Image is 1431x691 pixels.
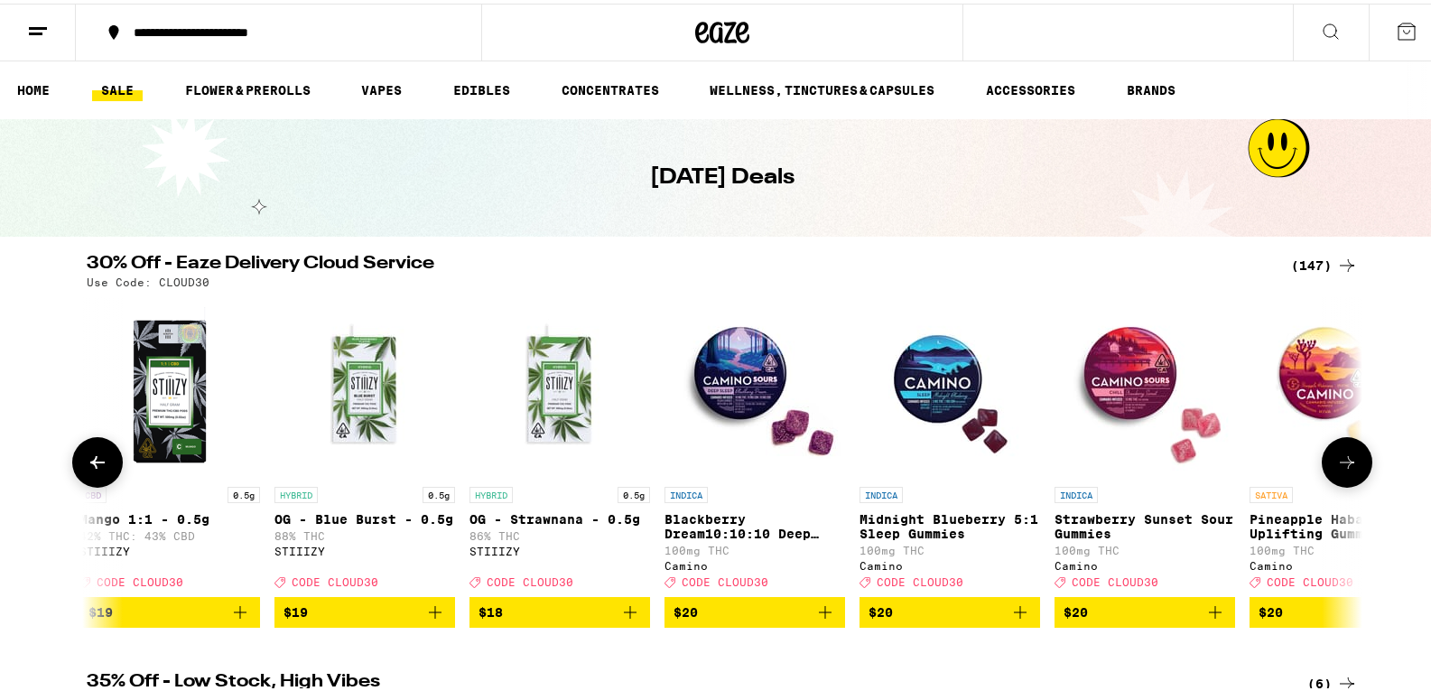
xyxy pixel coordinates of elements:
[469,527,650,538] p: 86% THC
[79,294,260,593] a: Open page for Mango 1:1 - 0.5g from STIIIZY
[553,76,668,98] a: CONCENTRATES
[79,509,260,523] p: Mango 1:1 - 0.5g
[1055,483,1098,500] p: INDICA
[1259,602,1283,616] span: $20
[1250,541,1430,553] p: 100mg THC
[860,294,1040,593] a: Open page for Midnight Blueberry 5:1 Sleep Gummies from Camino
[1250,593,1430,624] button: Add to bag
[79,294,260,474] img: STIIIZY - Mango 1:1 - 0.5g
[674,602,698,616] span: $20
[469,294,650,593] a: Open page for OG - Strawnana - 0.5g from STIIIZY
[87,251,1269,273] h2: 30% Off - Eaze Delivery Cloud Service
[479,602,503,616] span: $18
[1307,669,1358,691] a: (6)
[11,13,130,27] span: Hi. Need any help?
[274,294,455,593] a: Open page for OG - Blue Burst - 0.5g from STIIIZY
[487,573,573,584] span: CODE CLOUD30
[274,542,455,554] div: STIIIZY
[860,483,903,500] p: INDICA
[274,294,455,474] img: STIIIZY - OG - Blue Burst - 0.5g
[860,509,1040,537] p: Midnight Blueberry 5:1 Sleep Gummies
[87,669,1269,691] h2: 35% Off - Low Stock, High Vibes
[877,573,963,584] span: CODE CLOUD30
[860,593,1040,624] button: Add to bag
[869,602,893,616] span: $20
[664,483,708,500] p: INDICA
[664,294,845,474] img: Camino - Blackberry Dream10:10:10 Deep Sleep Gummies
[682,573,768,584] span: CODE CLOUD30
[274,483,318,500] p: HYBRID
[469,509,650,523] p: OG - Strawnana - 0.5g
[79,593,260,624] button: Add to bag
[860,541,1040,553] p: 100mg THC
[469,542,650,554] div: STIIIZY
[469,593,650,624] button: Add to bag
[274,509,455,523] p: OG - Blue Burst - 0.5g
[618,483,650,500] p: 0.5g
[1250,509,1430,537] p: Pineapple Habanero Uplifting Gummies
[88,602,113,616] span: $19
[444,76,519,98] a: EDIBLES
[92,76,143,98] a: SALE
[664,556,845,568] div: Camino
[1055,541,1235,553] p: 100mg THC
[292,573,378,584] span: CODE CLOUD30
[1250,556,1430,568] div: Camino
[352,76,411,98] a: VAPES
[650,159,794,190] h1: [DATE] Deals
[1267,573,1353,584] span: CODE CLOUD30
[664,294,845,593] a: Open page for Blackberry Dream10:10:10 Deep Sleep Gummies from Camino
[1055,593,1235,624] button: Add to bag
[423,483,455,500] p: 0.5g
[860,556,1040,568] div: Camino
[87,273,209,285] p: Use Code: CLOUD30
[79,483,107,500] p: CBD
[274,527,455,538] p: 88% THC
[1055,556,1235,568] div: Camino
[1072,573,1158,584] span: CODE CLOUD30
[1055,294,1235,593] a: Open page for Strawberry Sunset Sour Gummies from Camino
[1250,294,1430,593] a: Open page for Pineapple Habanero Uplifting Gummies from Camino
[977,76,1084,98] a: ACCESSORIES
[228,483,260,500] p: 0.5g
[1118,76,1185,98] a: BRANDS
[283,602,308,616] span: $19
[469,294,650,474] img: STIIIZY - OG - Strawnana - 0.5g
[1055,294,1235,474] img: Camino - Strawberry Sunset Sour Gummies
[469,483,513,500] p: HYBRID
[274,593,455,624] button: Add to bag
[1250,294,1430,474] img: Camino - Pineapple Habanero Uplifting Gummies
[1291,251,1358,273] a: (147)
[79,527,260,538] p: 42% THC: 43% CBD
[664,541,845,553] p: 100mg THC
[664,509,845,537] p: Blackberry Dream10:10:10 Deep Sleep Gummies
[701,76,943,98] a: WELLNESS, TINCTURES & CAPSULES
[664,593,845,624] button: Add to bag
[1064,602,1088,616] span: $20
[860,294,1040,474] img: Camino - Midnight Blueberry 5:1 Sleep Gummies
[1055,509,1235,537] p: Strawberry Sunset Sour Gummies
[176,76,320,98] a: FLOWER & PREROLLS
[79,542,260,554] div: STIIIZY
[1250,483,1293,500] p: SATIVA
[8,76,59,98] a: HOME
[97,573,183,584] span: CODE CLOUD30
